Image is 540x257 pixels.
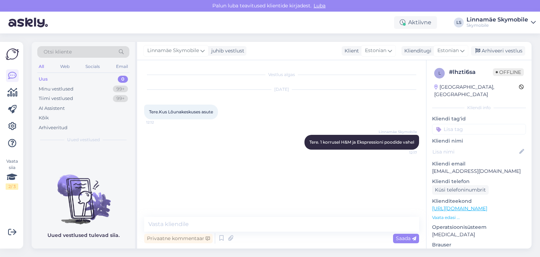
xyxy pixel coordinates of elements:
[32,162,135,225] img: No chats
[208,47,244,55] div: juhib vestlust
[471,46,525,56] div: Arhiveeri vestlus
[149,109,213,114] span: Tere.Kus Lõunakeskuses asute
[115,62,129,71] div: Email
[432,224,526,231] p: Operatsioonisüsteem
[342,47,359,55] div: Klient
[118,76,128,83] div: 0
[394,16,437,29] div: Aktiivne
[432,160,526,168] p: Kliendi email
[39,124,67,131] div: Arhiveeritud
[39,95,73,102] div: Tiimi vestlused
[432,178,526,185] p: Kliendi telefon
[432,231,526,238] p: [MEDICAL_DATA]
[437,47,459,55] span: Estonian
[113,86,128,93] div: 99+
[84,62,101,71] div: Socials
[467,23,528,28] div: Skymobile
[432,137,526,145] p: Kliendi nimi
[39,114,49,121] div: Kõik
[39,105,65,112] div: AI Assistent
[39,76,48,83] div: Uus
[67,137,100,143] span: Uued vestlused
[311,2,328,9] span: Luba
[432,241,526,249] p: Brauser
[434,83,519,98] div: [GEOGRAPHIC_DATA], [GEOGRAPHIC_DATA]
[432,148,518,156] input: Lisa nimi
[144,71,419,78] div: Vestlus algas
[113,95,128,102] div: 99+
[44,48,72,56] span: Otsi kliente
[454,18,464,27] div: LS
[493,68,524,76] span: Offline
[59,62,71,71] div: Web
[379,129,417,134] span: Linnamäe Skymobile
[147,47,199,55] span: Linnamäe Skymobile
[309,139,414,145] span: Tere. 1 korrusel H&M ja Ekspressioni poodide vahel
[432,185,489,195] div: Küsi telefoninumbrit
[432,168,526,175] p: [EMAIL_ADDRESS][DOMAIN_NAME]
[449,68,493,76] div: # lhzti6sa
[432,115,526,123] p: Kliendi tag'id
[144,234,213,243] div: Privaatne kommentaar
[396,235,416,242] span: Saada
[467,17,528,23] div: Linnamäe Skymobile
[37,62,45,71] div: All
[432,124,526,134] input: Lisa tag
[365,47,386,55] span: Estonian
[6,158,18,190] div: Vaata siia
[144,86,419,93] div: [DATE]
[391,150,417,155] span: 12:17
[47,232,120,239] p: Uued vestlused tulevad siia.
[432,214,526,221] p: Vaata edasi ...
[39,86,73,93] div: Minu vestlused
[438,70,441,76] span: l
[6,48,19,61] img: Askly Logo
[401,47,431,55] div: Klienditugi
[6,183,18,190] div: 2 / 3
[146,120,173,125] span: 12:12
[432,198,526,205] p: Klienditeekond
[432,105,526,111] div: Kliendi info
[432,205,487,212] a: [URL][DOMAIN_NAME]
[467,17,536,28] a: Linnamäe SkymobileSkymobile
